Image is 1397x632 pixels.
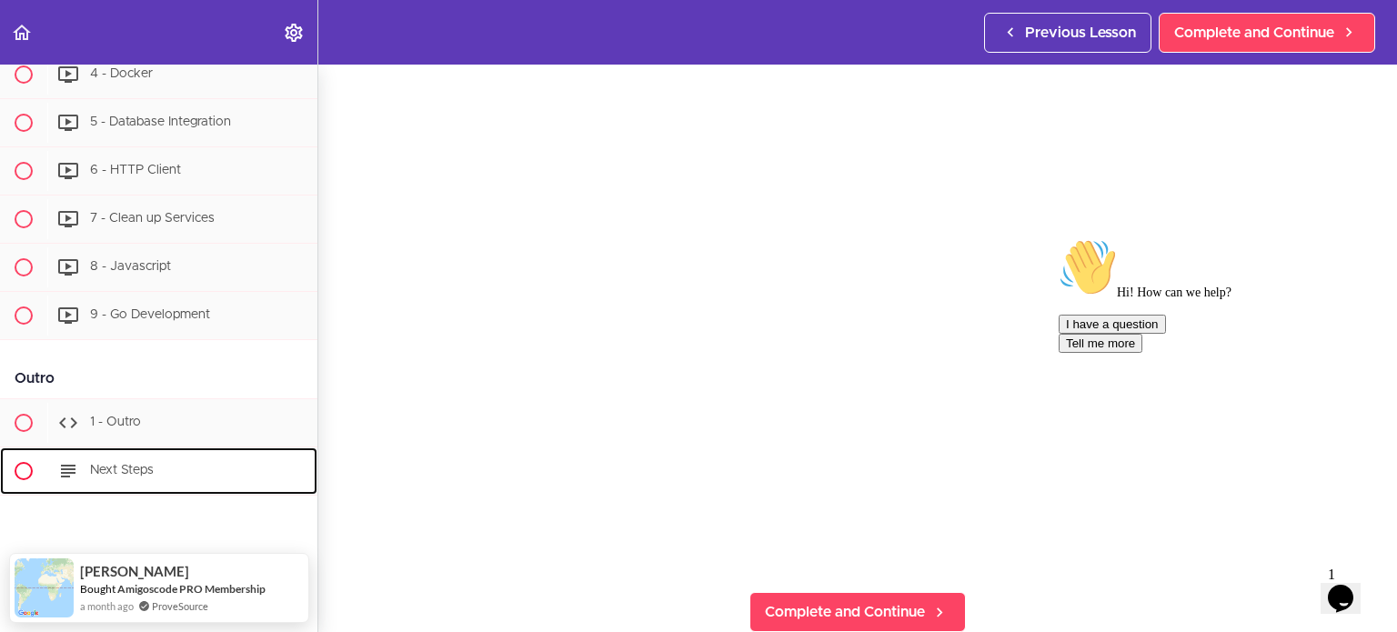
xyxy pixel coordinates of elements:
[984,13,1151,53] a: Previous Lesson
[90,308,210,321] span: 9 - Go Development
[7,55,180,68] span: Hi! How can we help?
[80,564,189,579] span: [PERSON_NAME]
[7,84,115,103] button: I have a question
[1025,22,1136,44] span: Previous Lesson
[80,598,134,614] span: a month ago
[7,7,335,122] div: 👋Hi! How can we help?I have a questionTell me more
[90,416,141,428] span: 1 - Outro
[1051,231,1379,550] iframe: chat widget
[749,592,966,632] a: Complete and Continue
[90,164,181,176] span: 6 - HTTP Client
[1321,559,1379,614] iframe: chat widget
[117,582,266,596] a: Amigoscode PRO Membership
[90,115,231,128] span: 5 - Database Integration
[7,7,65,65] img: :wave:
[11,22,33,44] svg: Back to course curriculum
[1174,22,1334,44] span: Complete and Continue
[283,22,305,44] svg: Settings Menu
[90,67,153,80] span: 4 - Docker
[90,212,215,225] span: 7 - Clean up Services
[7,103,91,122] button: Tell me more
[152,598,208,614] a: ProveSource
[90,464,154,477] span: Next Steps
[1159,13,1375,53] a: Complete and Continue
[90,260,171,273] span: 8 - Javascript
[80,582,116,596] span: Bought
[15,558,74,617] img: provesource social proof notification image
[765,601,925,623] span: Complete and Continue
